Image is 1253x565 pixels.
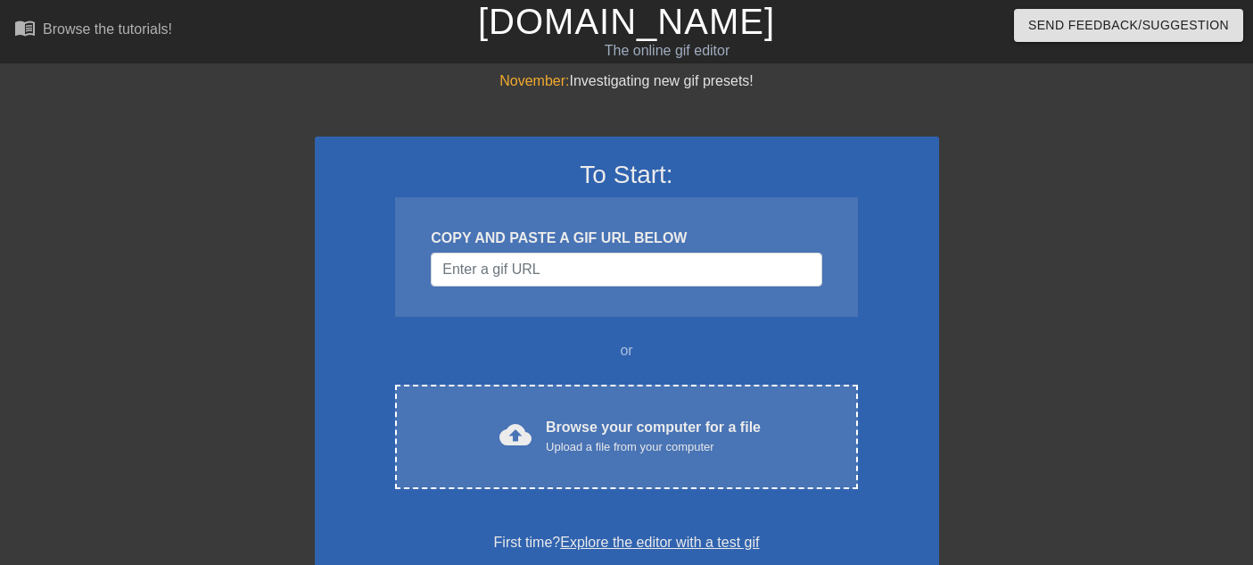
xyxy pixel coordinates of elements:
[426,40,907,62] div: The online gif editor
[560,535,759,550] a: Explore the editor with a test gif
[315,71,939,92] div: Investigating new gif presets!
[14,17,172,45] a: Browse the tutorials!
[43,21,172,37] div: Browse the tutorials!
[1014,9,1243,42] button: Send Feedback/Suggestion
[546,417,761,456] div: Browse your computer for a file
[546,438,761,456] div: Upload a file from your computer
[478,2,775,41] a: [DOMAIN_NAME]
[361,340,893,361] div: or
[338,160,916,190] h3: To Start:
[499,419,532,451] span: cloud_upload
[431,228,821,249] div: COPY AND PASTE A GIF URL BELOW
[14,17,36,38] span: menu_book
[1028,14,1229,37] span: Send Feedback/Suggestion
[338,532,916,553] div: First time?
[499,73,569,88] span: November:
[431,253,821,287] input: Username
